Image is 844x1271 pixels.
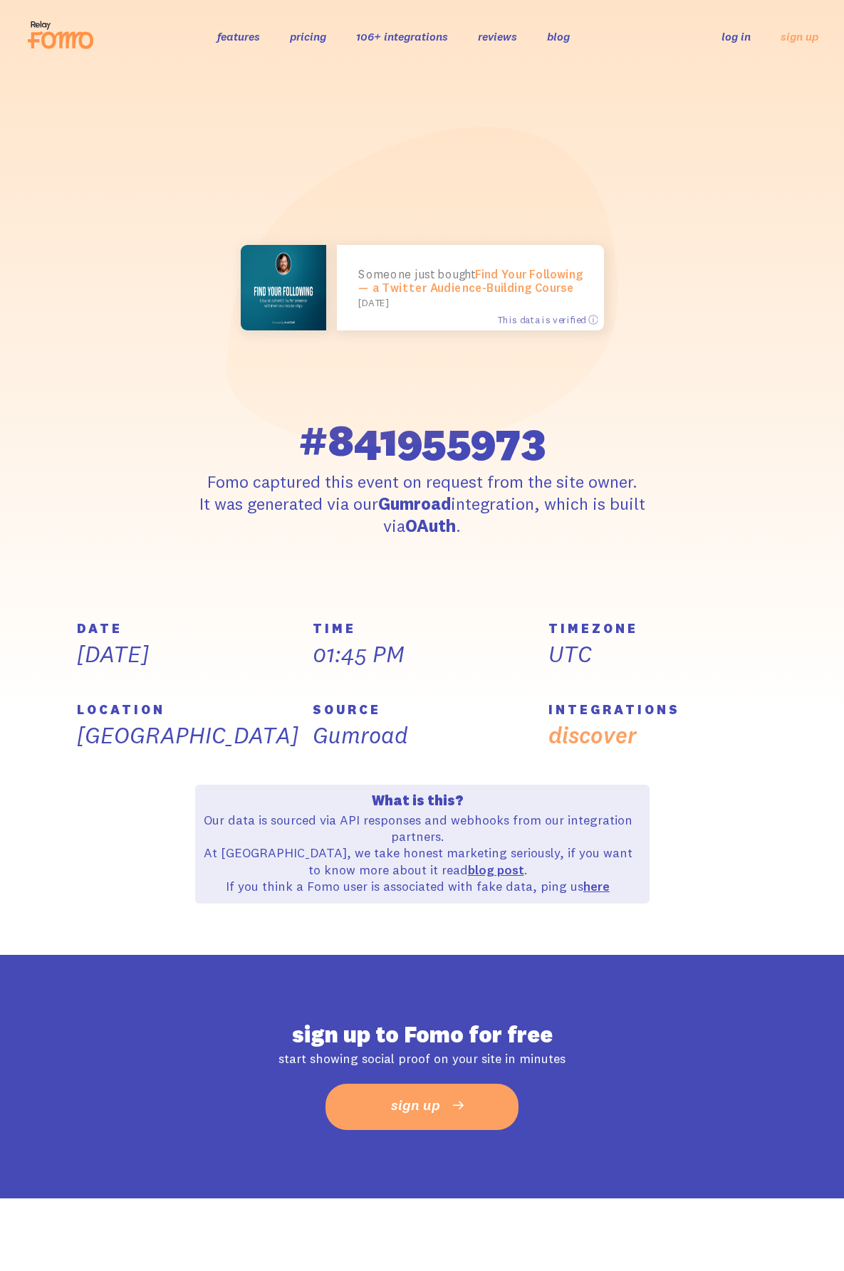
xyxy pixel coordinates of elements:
[468,862,524,878] a: blog post
[77,639,296,669] p: [DATE]
[77,721,296,750] p: [GEOGRAPHIC_DATA]
[313,639,531,669] p: 01:45 PM
[325,1084,519,1130] a: sign up
[358,268,583,308] p: Someone just bought
[548,639,767,669] p: UTC
[313,704,531,716] h5: SOURCE
[548,704,767,716] h5: INTEGRATIONS
[77,1050,767,1067] p: start showing social proof on your site in minutes
[781,29,818,44] a: sign up
[547,29,570,43] a: blog
[77,704,296,716] h5: LOCATION
[583,878,610,894] a: here
[478,29,517,43] a: reviews
[77,622,296,635] h5: DATE
[195,471,650,538] p: Fomo captured this event on request from the site owner. It was generated via our integration, wh...
[217,29,260,43] a: features
[356,29,448,43] a: 106+ integrations
[405,515,456,536] strong: OAuth
[548,721,637,749] a: discover
[391,1092,440,1118] span: sign up
[298,418,546,462] span: #841955973
[241,245,326,330] img: f7jr48v6dksyhek95eunf3sg3xdg
[358,267,583,295] a: Find Your Following — a Twitter Audience-Building Course
[77,1023,767,1046] h2: sign up to Fomo for free
[548,622,767,635] h5: TIMEZONE
[378,493,451,514] strong: Gumroad
[721,29,751,43] a: log in
[204,793,632,807] h4: What is this?
[313,622,531,635] h5: TIME
[358,297,576,308] small: [DATE]
[313,721,531,750] p: Gumroad
[290,29,326,43] a: pricing
[204,812,632,895] p: Our data is sourced via API responses and webhooks from our integration partners. At [GEOGRAPHIC_...
[497,313,598,325] span: This data is verified ⓘ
